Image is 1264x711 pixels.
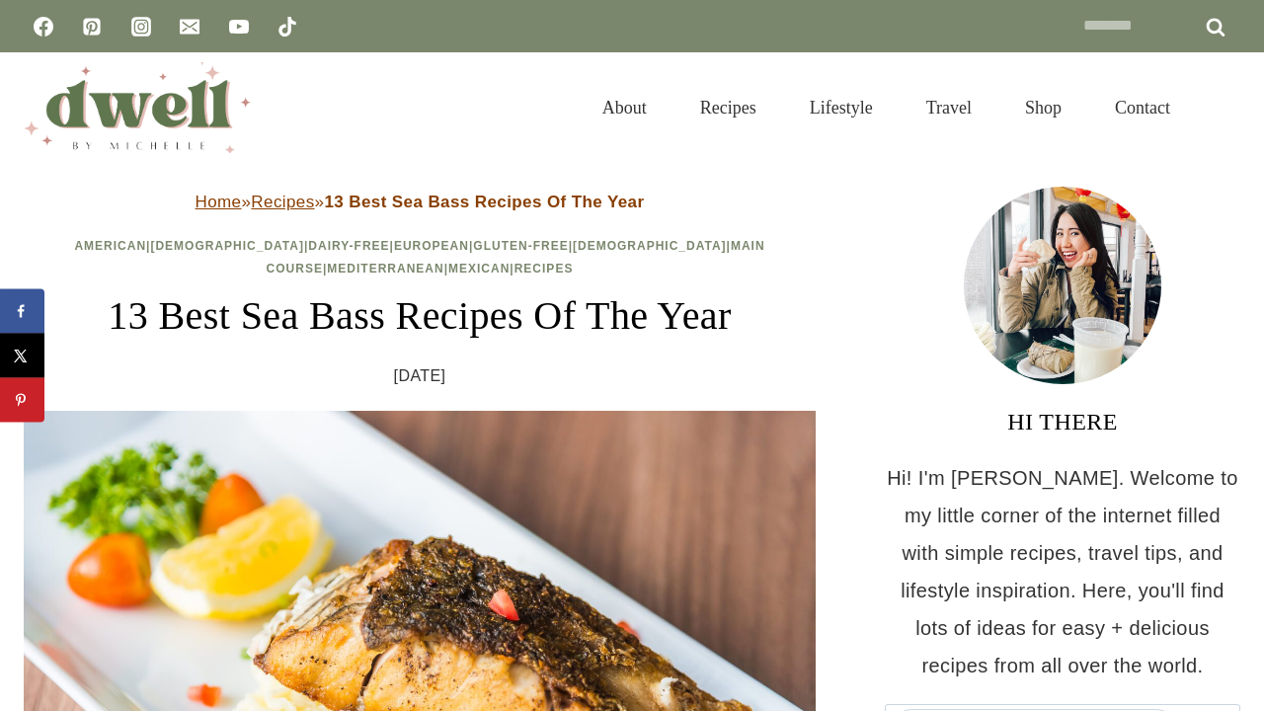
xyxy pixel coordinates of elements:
a: Email [170,7,209,46]
h1: 13 Best Sea Bass Recipes Of The Year [24,286,816,346]
a: Pinterest [72,7,112,46]
a: About [576,73,673,142]
a: [DEMOGRAPHIC_DATA] [573,239,727,253]
a: European [394,239,469,253]
a: Home [196,193,242,211]
a: [DEMOGRAPHIC_DATA] [150,239,304,253]
a: YouTube [219,7,259,46]
a: Instagram [121,7,161,46]
a: Recipes [673,73,783,142]
img: DWELL by michelle [24,62,251,153]
p: Hi! I'm [PERSON_NAME]. Welcome to my little corner of the internet filled with simple recipes, tr... [885,459,1240,684]
a: Dairy-Free [308,239,389,253]
strong: 13 Best Sea Bass Recipes Of The Year [324,193,644,211]
a: Lifestyle [783,73,900,142]
button: View Search Form [1207,91,1240,124]
a: Travel [900,73,998,142]
time: [DATE] [394,361,446,391]
a: TikTok [268,7,307,46]
nav: Primary Navigation [576,73,1197,142]
a: Recipes [251,193,314,211]
span: | | | | | | | | | [74,239,764,276]
a: Mexican [448,262,510,276]
a: Shop [998,73,1088,142]
a: Contact [1088,73,1197,142]
a: Gluten-Free [473,239,568,253]
a: Facebook [24,7,63,46]
a: American [74,239,146,253]
a: Mediterranean [327,262,443,276]
a: Recipes [514,262,574,276]
span: » » [196,193,645,211]
h3: HI THERE [885,404,1240,439]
